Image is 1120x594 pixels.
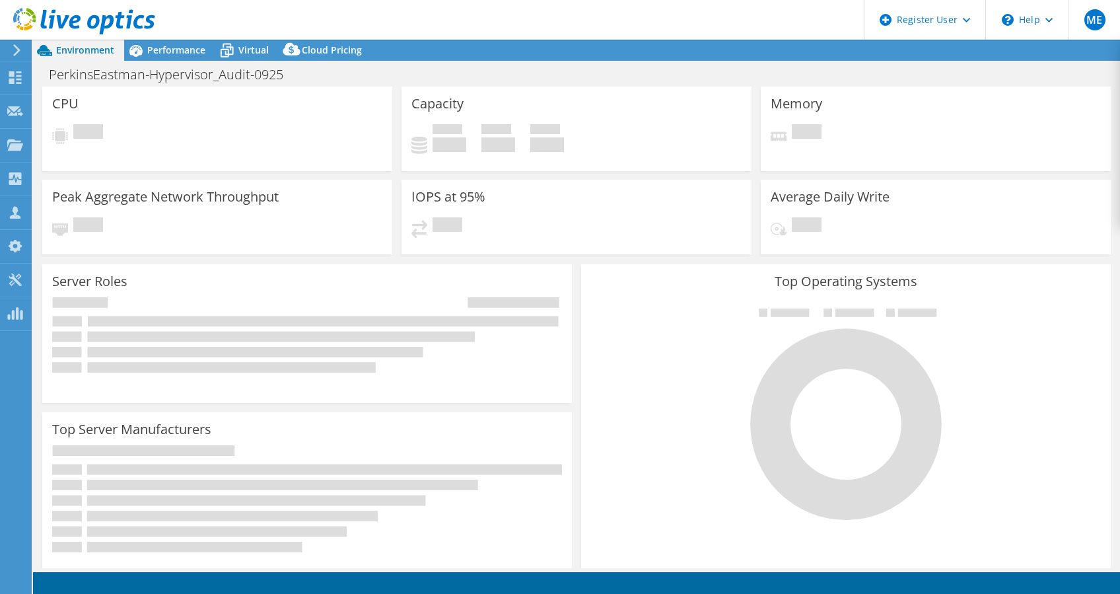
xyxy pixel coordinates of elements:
[1084,9,1105,30] span: ME
[771,96,822,111] h3: Memory
[238,44,269,56] span: Virtual
[481,124,511,137] span: Free
[530,124,560,137] span: Total
[530,137,564,152] h4: 0 GiB
[792,217,822,235] span: Pending
[792,124,822,142] span: Pending
[73,217,103,235] span: Pending
[147,44,205,56] span: Performance
[411,190,485,204] h3: IOPS at 95%
[433,124,462,137] span: Used
[411,96,464,111] h3: Capacity
[52,422,211,437] h3: Top Server Manufacturers
[1002,14,1014,26] svg: \n
[73,124,103,142] span: Pending
[43,67,304,82] h1: PerkinsEastman-Hypervisor_Audit-0925
[56,44,114,56] span: Environment
[52,96,79,111] h3: CPU
[52,274,127,289] h3: Server Roles
[481,137,515,152] h4: 0 GiB
[433,137,466,152] h4: 0 GiB
[302,44,362,56] span: Cloud Pricing
[591,274,1101,289] h3: Top Operating Systems
[771,190,890,204] h3: Average Daily Write
[433,217,462,235] span: Pending
[52,190,279,204] h3: Peak Aggregate Network Throughput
